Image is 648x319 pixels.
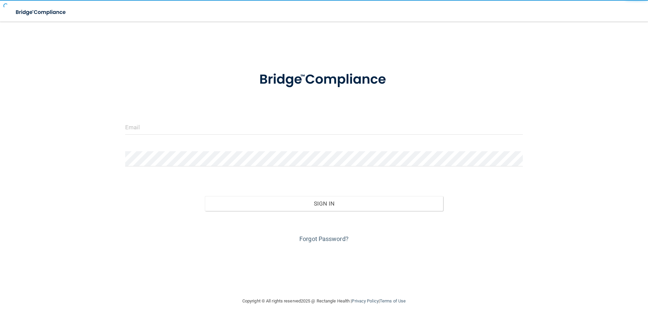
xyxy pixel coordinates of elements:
button: Sign In [205,196,443,211]
a: Privacy Policy [352,298,378,303]
a: Forgot Password? [299,235,349,242]
div: Copyright © All rights reserved 2025 @ Rectangle Health | | [201,290,447,312]
img: bridge_compliance_login_screen.278c3ca4.svg [10,5,72,19]
a: Terms of Use [380,298,406,303]
input: Email [125,119,523,135]
img: bridge_compliance_login_screen.278c3ca4.svg [245,62,403,97]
